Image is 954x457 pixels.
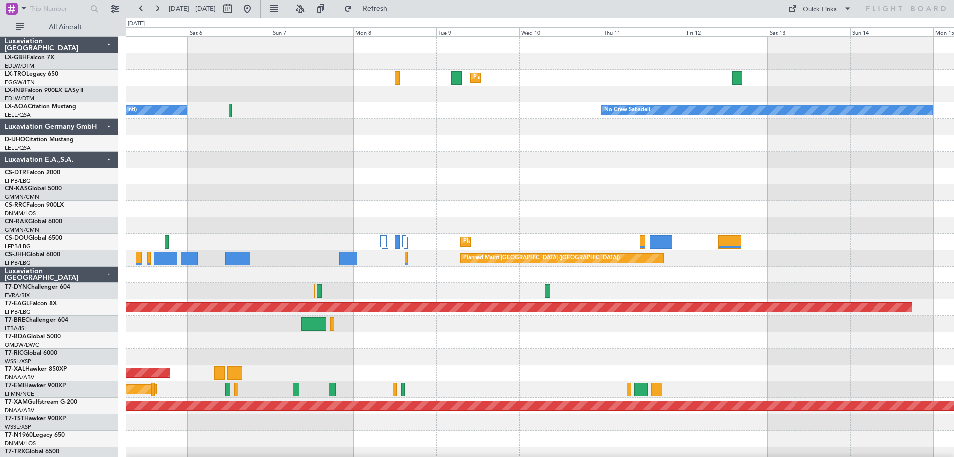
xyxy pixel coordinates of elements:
a: T7-XAMGulfstream G-200 [5,399,77,405]
input: Trip Number [30,1,87,16]
a: T7-BREChallenger 604 [5,317,68,323]
span: CS-DTR [5,170,26,176]
div: Wed 10 [519,27,602,36]
div: Sun 7 [271,27,354,36]
span: Refresh [354,5,396,12]
a: OMDW/DWC [5,341,39,349]
a: LFPB/LBG [5,243,31,250]
a: LX-AOACitation Mustang [5,104,76,110]
a: DNMM/LOS [5,440,36,447]
div: Fri 12 [685,27,768,36]
a: T7-DYNChallenger 604 [5,284,70,290]
a: LX-GBHFalcon 7X [5,55,54,61]
span: T7-RIC [5,350,23,356]
div: Planned Maint Dusseldorf [473,70,538,85]
a: CS-JHHGlobal 6000 [5,252,60,258]
a: EGGW/LTN [5,79,35,86]
a: LFPB/LBG [5,177,31,184]
a: T7-RICGlobal 6000 [5,350,57,356]
a: LFMN/NCE [5,390,34,398]
span: LX-GBH [5,55,27,61]
a: LELL/QSA [5,144,31,152]
span: T7-DYN [5,284,27,290]
span: CN-KAS [5,186,28,192]
a: T7-BDAGlobal 5000 [5,334,61,340]
a: D-IJHOCitation Mustang [5,137,74,143]
div: Quick Links [803,5,837,15]
span: All Aircraft [26,24,105,31]
span: T7-N1960 [5,432,33,438]
div: Sun 14 [850,27,933,36]
span: CS-DOU [5,235,28,241]
a: LX-TROLegacy 650 [5,71,58,77]
a: WSSL/XSP [5,423,31,431]
a: CS-DTRFalcon 2000 [5,170,60,176]
span: T7-TST [5,416,24,422]
a: CN-KASGlobal 5000 [5,186,62,192]
div: Sat 13 [768,27,851,36]
a: DNAA/ABV [5,407,34,414]
span: CS-RRC [5,202,26,208]
a: LTBA/ISL [5,325,27,332]
span: CN-RAK [5,219,28,225]
span: [DATE] - [DATE] [169,4,216,13]
div: No Crew Sabadell [604,103,650,118]
div: [DATE] [128,20,145,28]
button: All Aircraft [11,19,108,35]
span: LX-TRO [5,71,26,77]
span: T7-BRE [5,317,25,323]
div: Mon 8 [353,27,436,36]
a: EDLW/DTM [5,95,34,102]
span: LX-INB [5,88,24,93]
span: CS-JHH [5,252,26,258]
span: T7-XAM [5,399,28,405]
span: T7-EMI [5,383,24,389]
span: T7-BDA [5,334,27,340]
a: LFPB/LBG [5,308,31,316]
a: CS-RRCFalcon 900LX [5,202,64,208]
button: Quick Links [783,1,857,17]
a: EVRA/RIX [5,292,30,299]
div: Tue 9 [436,27,519,36]
a: GMMN/CMN [5,193,39,201]
a: CN-RAKGlobal 6000 [5,219,62,225]
a: LFPB/LBG [5,259,31,267]
a: LELL/QSA [5,111,31,119]
span: LX-AOA [5,104,28,110]
a: CS-DOUGlobal 6500 [5,235,62,241]
a: LX-INBFalcon 900EX EASy II [5,88,83,93]
span: T7-TRX [5,449,25,455]
a: T7-EMIHawker 900XP [5,383,66,389]
a: T7-TRXGlobal 6500 [5,449,59,455]
div: Sat 6 [188,27,271,36]
div: Fri 5 [105,27,188,36]
div: Planned Maint [GEOGRAPHIC_DATA] ([GEOGRAPHIC_DATA]) [463,234,620,249]
a: DNMM/LOS [5,210,36,217]
div: Planned Maint [GEOGRAPHIC_DATA] ([GEOGRAPHIC_DATA]) [463,251,620,266]
a: T7-EAGLFalcon 8X [5,301,57,307]
a: T7-N1960Legacy 650 [5,432,65,438]
span: T7-XAL [5,366,25,372]
button: Refresh [339,1,399,17]
a: T7-TSTHawker 900XP [5,416,66,422]
a: T7-XALHawker 850XP [5,366,67,372]
a: EDLW/DTM [5,62,34,70]
a: DNAA/ABV [5,374,34,381]
span: T7-EAGL [5,301,29,307]
div: Thu 11 [602,27,685,36]
a: WSSL/XSP [5,358,31,365]
a: GMMN/CMN [5,226,39,234]
span: D-IJHO [5,137,25,143]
